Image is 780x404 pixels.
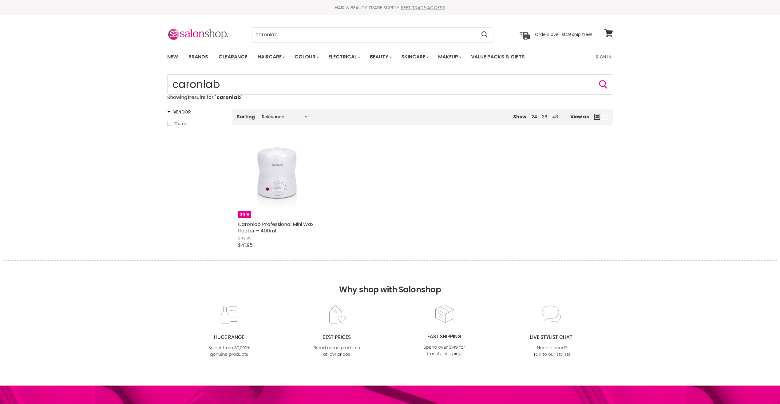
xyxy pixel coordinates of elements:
strong: 1 [187,94,189,101]
a: Colour [290,50,323,63]
a: GET TRADE ACCESS [402,4,445,11]
a: 48 [552,114,558,120]
img: fast.jpg [419,304,469,358]
a: Skincare [397,50,432,63]
a: Caronlab Professional Mini Wax Heater – 400mlSale [238,140,316,218]
span: View as [570,114,589,119]
a: Sign In [592,50,615,63]
a: 24 [531,114,537,120]
a: New [163,50,183,63]
form: Product [252,27,493,42]
span: Show [513,113,526,120]
span: $49.95 [238,235,251,241]
img: prices.jpg [312,304,362,358]
h3: Vendor [167,109,191,115]
span: $41.95 [238,242,253,249]
input: Search [252,28,477,42]
h2: Why shop with Salonshop [3,260,777,304]
a: Beauty [365,50,395,63]
img: range2_8cf790d4-220e-469f-917d-a18fed3854b6.jpg [204,304,254,358]
a: Caron [167,120,224,127]
form: Product [167,74,613,95]
a: Value Packs & Gifts [466,50,529,63]
span: Sale [238,211,251,218]
p: Showing results for " " [167,95,613,100]
a: Electrical [324,50,364,63]
button: Search [477,28,493,42]
a: Makeup [434,50,465,63]
input: Search [167,74,613,95]
img: chat_c0a1c8f7-3133-4fc6-855f-7264552747f6.jpg [527,304,577,358]
strong: caronlab [216,94,241,101]
ul: Main menu [163,48,561,66]
a: 36 [542,114,547,120]
label: Sorting [237,114,255,119]
nav: Main [160,48,621,66]
p: Orders over $149 ship free! [535,32,592,37]
span: Caron [174,121,188,127]
a: Caronlab Professional Mini Wax Heater – 400ml [238,221,314,234]
a: Clearance [214,50,252,63]
div: HAIR & BEAUTY TRADE SUPPLY | [160,5,621,11]
a: Brands [184,50,213,63]
a: Haircare [253,50,289,63]
button: Search [598,80,608,89]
